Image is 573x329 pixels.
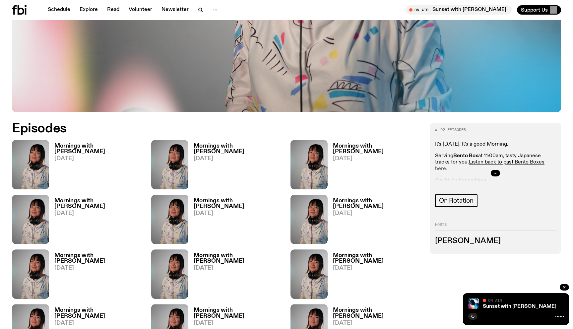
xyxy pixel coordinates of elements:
[328,253,422,299] a: Mornings with [PERSON_NAME][DATE]
[194,156,283,162] span: [DATE]
[194,253,283,264] h3: Mornings with [PERSON_NAME]
[44,5,74,15] a: Schedule
[435,194,477,207] a: On Rotation
[54,143,143,155] h3: Mornings with [PERSON_NAME]
[12,249,49,299] img: Kana Frazer is smiling at the camera with her head tilted slightly to her left. She wears big bla...
[49,198,143,244] a: Mornings with [PERSON_NAME][DATE]
[76,5,102,15] a: Explore
[151,140,188,189] img: Kana Frazer is smiling at the camera with her head tilted slightly to her left. She wears big bla...
[194,198,283,209] h3: Mornings with [PERSON_NAME]
[188,253,283,299] a: Mornings with [PERSON_NAME][DATE]
[54,320,143,326] span: [DATE]
[151,249,188,299] img: Kana Frazer is smiling at the camera with her head tilted slightly to her left. She wears big bla...
[333,211,422,216] span: [DATE]
[333,265,422,271] span: [DATE]
[328,143,422,189] a: Mornings with [PERSON_NAME][DATE]
[12,195,49,244] img: Kana Frazer is smiling at the camera with her head tilted slightly to her left. She wears big bla...
[158,5,193,15] a: Newsletter
[521,7,548,13] span: Support Us
[194,320,283,326] span: [DATE]
[435,223,556,231] h2: Hosts
[435,141,556,148] p: It's [DATE]. It's a good Morning.
[435,160,544,171] a: Listen back to past Bento Boxes here.
[290,195,328,244] img: Kana Frazer is smiling at the camera with her head tilted slightly to her left. She wears big bla...
[328,198,422,244] a: Mornings with [PERSON_NAME][DATE]
[488,298,502,302] span: On Air
[194,265,283,271] span: [DATE]
[333,320,422,326] span: [DATE]
[435,237,556,245] h3: [PERSON_NAME]
[517,5,561,15] button: Support Us
[49,143,143,189] a: Mornings with [PERSON_NAME][DATE]
[103,5,123,15] a: Read
[468,298,479,309] img: Simon Caldwell stands side on, looking downwards. He has headphones on. Behind him is a brightly ...
[12,140,49,189] img: Kana Frazer is smiling at the camera with her head tilted slightly to her left. She wears big bla...
[125,5,156,15] a: Volunteer
[439,197,474,204] span: On Rotation
[333,198,422,209] h3: Mornings with [PERSON_NAME]
[333,156,422,162] span: [DATE]
[54,156,143,162] span: [DATE]
[49,253,143,299] a: Mornings with [PERSON_NAME][DATE]
[333,307,422,319] h3: Mornings with [PERSON_NAME]
[333,143,422,155] h3: Mornings with [PERSON_NAME]
[151,195,188,244] img: Kana Frazer is smiling at the camera with her head tilted slightly to her left. She wears big bla...
[453,153,478,159] strong: Bento Box
[333,253,422,264] h3: Mornings with [PERSON_NAME]
[188,198,283,244] a: Mornings with [PERSON_NAME][DATE]
[435,153,556,172] p: Serving at 11:00am, tasty Japanese tracks for you.
[54,253,143,264] h3: Mornings with [PERSON_NAME]
[54,307,143,319] h3: Mornings with [PERSON_NAME]
[194,211,283,216] span: [DATE]
[483,304,556,309] a: Sunset with [PERSON_NAME]
[194,307,283,319] h3: Mornings with [PERSON_NAME]
[54,211,143,216] span: [DATE]
[290,140,328,189] img: Kana Frazer is smiling at the camera with her head tilted slightly to her left. She wears big bla...
[12,123,375,135] h2: Episodes
[54,265,143,271] span: [DATE]
[406,5,512,15] button: On AirSunset with [PERSON_NAME]
[290,249,328,299] img: Kana Frazer is smiling at the camera with her head tilted slightly to her left. She wears big bla...
[54,198,143,209] h3: Mornings with [PERSON_NAME]
[440,128,466,132] span: 92 episodes
[194,143,283,155] h3: Mornings with [PERSON_NAME]
[188,143,283,189] a: Mornings with [PERSON_NAME][DATE]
